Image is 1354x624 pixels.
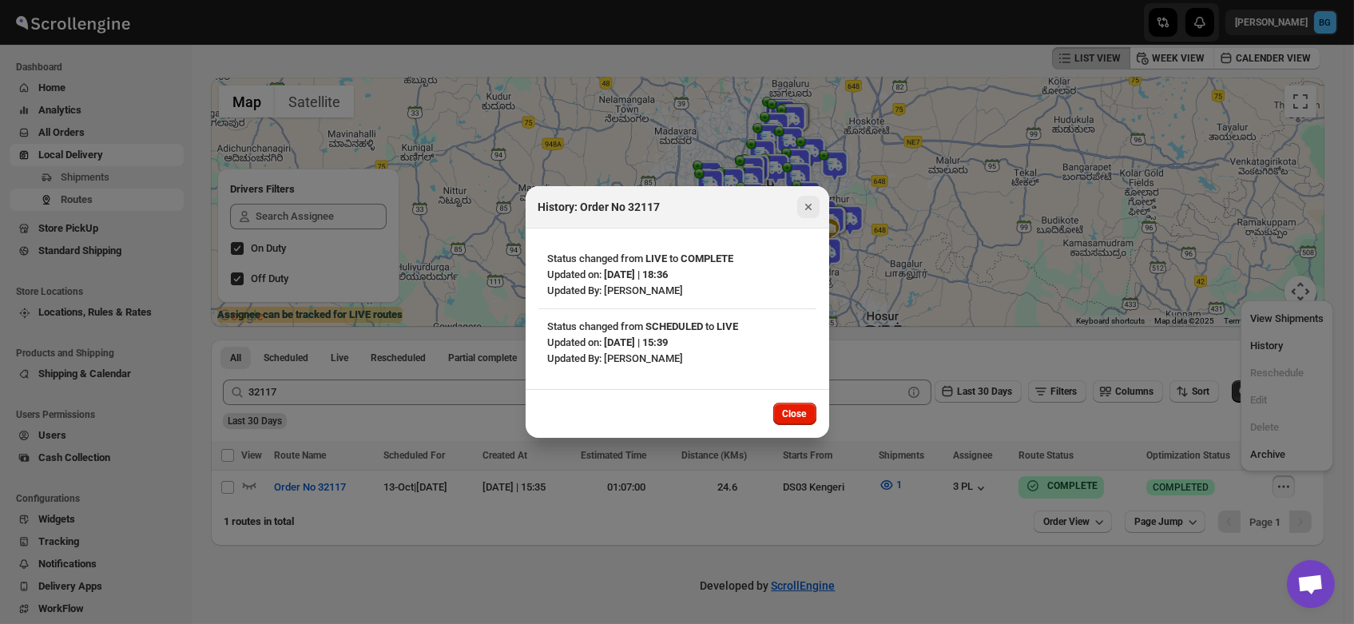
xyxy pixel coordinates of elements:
[797,196,820,218] button: Close
[717,320,739,332] b: LIVE
[681,252,734,264] b: COMPLETE
[605,336,669,348] b: [DATE] | 15:39
[548,319,807,351] h3: Status changed from to Updated on:
[773,403,816,425] button: Close
[548,351,807,367] div: Updated By: [PERSON_NAME]
[646,252,668,264] b: LIVE
[548,283,807,299] div: Updated By: [PERSON_NAME]
[548,251,807,283] h3: Status changed from to Updated on:
[646,320,704,332] b: SCHEDULED
[605,268,669,280] b: [DATE] | 18:36
[538,199,661,215] h2: History: Order No 32117
[783,407,807,420] span: Close
[1287,560,1335,608] div: Open chat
